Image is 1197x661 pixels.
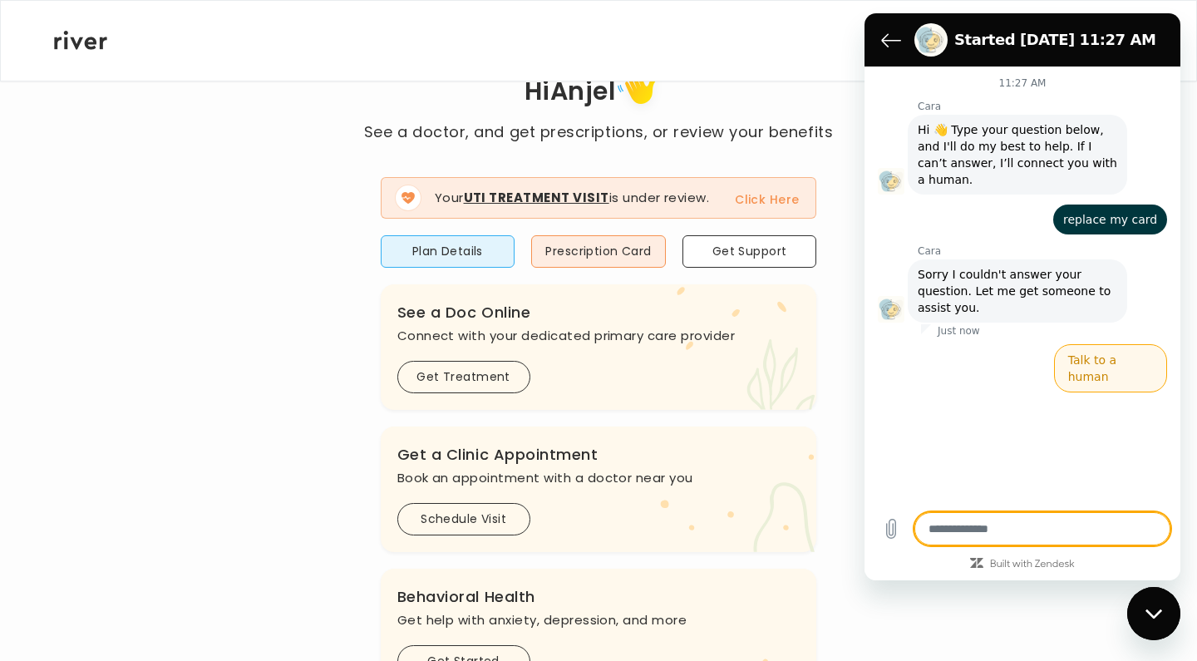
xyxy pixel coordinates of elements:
button: Get Treatment [397,361,530,393]
p: Connect with your dedicated primary care provider [397,324,800,348]
iframe: Messaging window [864,13,1180,580]
p: Book an appointment with a doctor near you [397,466,800,490]
button: Get Support [682,235,817,268]
button: Schedule Visit [397,503,530,535]
h3: Behavioral Health [397,585,800,609]
iframe: Button to launch messaging window, conversation in progress [1127,587,1180,640]
strong: Uti Treatment Visit [464,189,609,206]
h1: Hi Anjel [364,65,833,121]
p: See a doctor, and get prescriptions, or review your benefits [364,121,833,144]
button: Plan Details [381,235,515,268]
p: Get help with anxiety, depression, and more [397,609,800,632]
h3: Get a Clinic Appointment [397,443,800,466]
button: Click Here [735,190,799,210]
p: Your is under review. [435,189,710,208]
h3: See a Doc Online [397,301,800,324]
button: Prescription Card [531,235,666,268]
